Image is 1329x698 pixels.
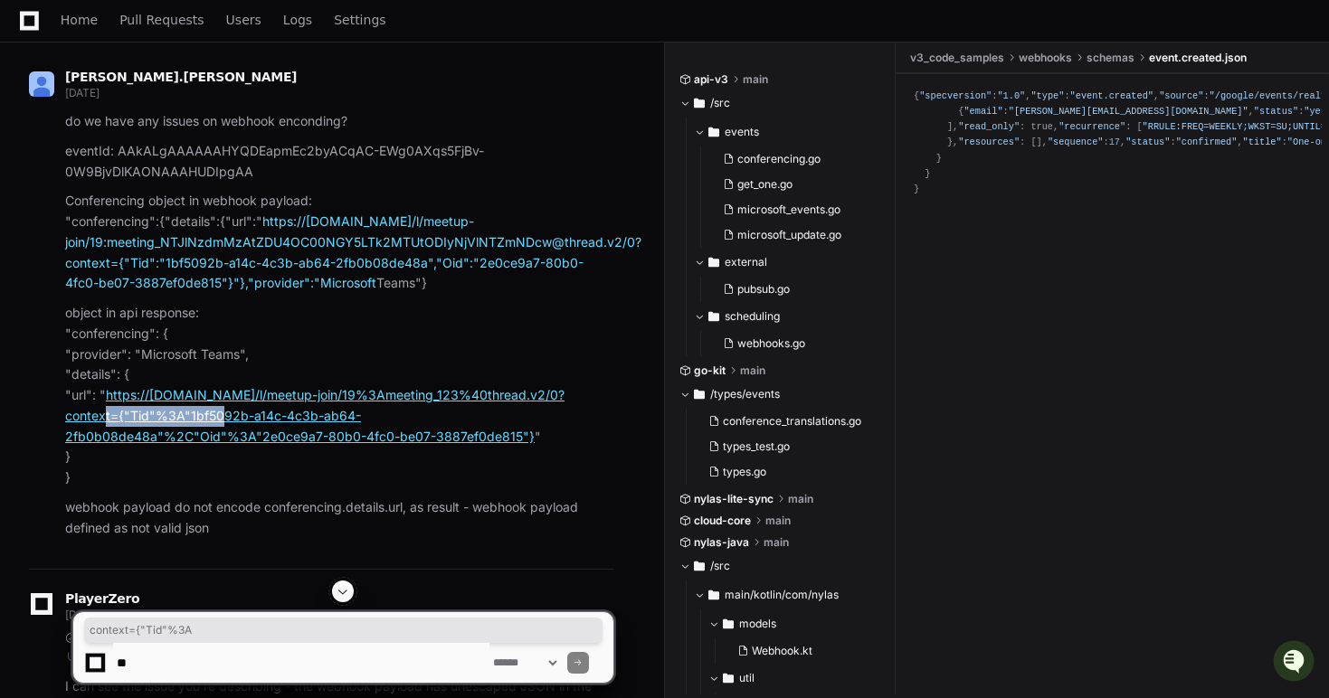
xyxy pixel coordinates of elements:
span: "title" [1243,137,1282,147]
span: go-kit [694,363,726,378]
button: webhooks.go [716,331,872,356]
span: cloud-core [694,514,751,528]
span: context={"Tid"%3A [90,623,597,637]
svg: Directory [694,92,705,114]
span: types.go [723,465,766,479]
button: types_test.go [701,434,872,459]
button: Start new chat [308,140,329,162]
span: "[PERSON_NAME][EMAIL_ADDRESS][DOMAIN_NAME]" [1009,106,1248,117]
span: Logs [283,14,312,25]
img: PlayerZero [18,18,54,54]
a: https://[DOMAIN_NAME]/l/meetup-join/19:meeting_NTJlNzdmMzAtZDU4OC00NGY5LTk2MTUtODIyNjVlNTZmNDcw@t... [65,213,641,290]
span: external [725,255,767,269]
div: Start new chat [62,135,297,153]
span: main [740,363,765,378]
button: events [694,118,883,146]
span: main [788,492,813,506]
span: nylas-lite-sync [694,492,774,506]
p: webhook payload do not encode conferencing.details.url, as result - webhook payload defined as no... [65,497,613,539]
span: [DATE] [65,86,99,99]
span: /src [710,96,730,110]
button: types.go [701,459,872,485]
span: main [765,514,791,528]
span: "status" [1254,106,1298,117]
span: /src [710,559,730,573]
button: external [694,248,883,277]
span: "specversion" [919,90,992,101]
a: https://[DOMAIN_NAME]/l/meetup-join/19%3Ameeting_123%40thread.v2/0?context={"Tid"%3A"1bf5092b-a14... [65,387,565,444]
span: Users [226,14,261,25]
span: microsoft_update.go [737,228,841,242]
span: 17 [1109,137,1120,147]
button: /src [679,89,883,118]
span: /types/events [710,387,780,401]
span: "read_only" [958,121,1020,132]
p: do we have any issues on webhook enconding? [65,111,613,132]
span: main [743,72,768,87]
p: Conferencing object in webhook payload: "conferencing":{"details":{"url":" Teams"} [65,191,613,294]
div: We're available if you need us! [62,153,229,167]
span: "email" [964,106,1002,117]
span: "sequence" [1048,137,1104,147]
span: Settings [334,14,385,25]
div: { : , : , : , : , : , : , : { : , : { : , : true, : , : { : { : , : [ ], : , : }, : }, : , : { : ... [914,89,1311,197]
iframe: Open customer support [1271,638,1320,687]
p: eventId: AAkALgAAAAAAHYQDEapmEc2byACqAC-EWg0AXqs5FjBv-0W9BjvDlKAONAAAHUDIpgAA [65,141,613,183]
div: Welcome [18,72,329,101]
span: microsoft_events.go [737,203,840,217]
span: scheduling [725,309,780,324]
span: conferencing.go [737,152,821,166]
button: conferencing.go [716,146,872,172]
button: get_one.go [716,172,872,197]
span: webhooks.go [737,336,805,351]
span: get_one.go [737,177,793,192]
p: object in api response: "conferencing": { "provider": "Microsoft Teams", "details": { "url": " " } } [65,303,613,488]
span: "type" [1030,90,1064,101]
span: main [764,535,789,550]
span: Home [61,14,98,25]
button: microsoft_events.go [716,197,872,222]
span: pubsub.go [737,282,790,297]
img: ALV-UjUTLTKDo2-V5vjG4wR1buipwogKm1wWuvNrTAMaancOL2w8d8XiYMyzUPCyapUwVg1DhQ_h_MBM3ufQigANgFbfgRVfo... [29,71,54,97]
span: schemas [1087,51,1134,65]
span: types_test.go [723,439,790,454]
span: "source" [1159,90,1203,101]
span: "resources" [958,137,1020,147]
button: pubsub.go [716,277,872,302]
span: v3_code_samples [910,51,1004,65]
span: "recurrence" [1058,121,1125,132]
span: event.created.json [1149,51,1247,65]
span: "confirmed" [1176,137,1238,147]
svg: Directory [708,306,719,327]
button: conference_translations.go [701,409,872,434]
svg: Directory [708,251,719,273]
span: [PERSON_NAME].[PERSON_NAME] [65,70,297,84]
button: scheduling [694,302,883,331]
span: webhooks [1019,51,1072,65]
img: 1756235613930-3d25f9e4-fa56-45dd-b3ad-e072dfbd1548 [18,135,51,167]
svg: Directory [694,555,705,577]
span: "status" [1125,137,1170,147]
span: nylas-java [694,535,749,550]
span: Pull Requests [119,14,204,25]
button: /types/events [679,380,883,409]
span: conference_translations.go [723,414,861,429]
span: events [725,125,759,139]
a: Powered byPylon [128,189,219,203]
svg: Directory [708,121,719,143]
button: /src [679,552,883,580]
span: "event.created" [1070,90,1153,101]
span: api-v3 [694,72,728,87]
span: Pylon [180,190,219,203]
span: "1.0" [997,90,1025,101]
button: microsoft_update.go [716,222,872,248]
svg: Directory [694,383,705,405]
